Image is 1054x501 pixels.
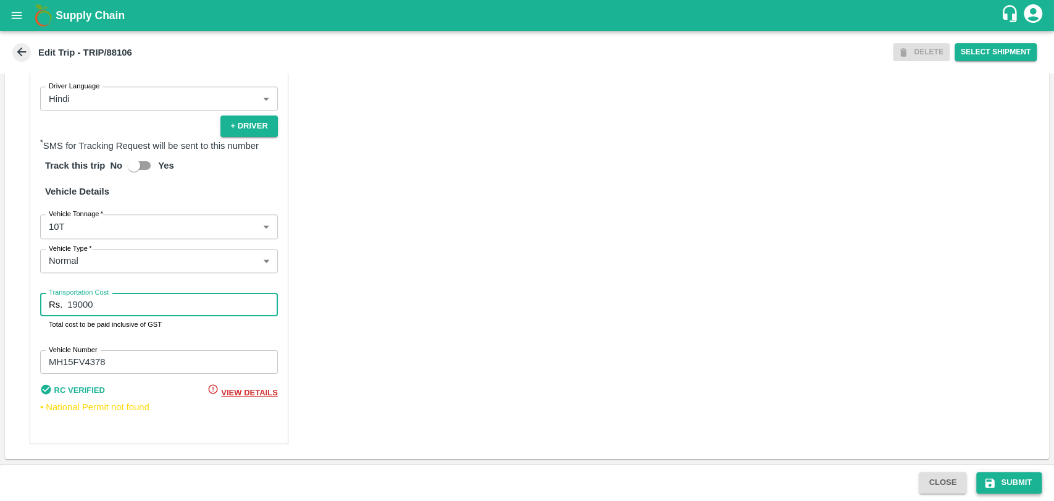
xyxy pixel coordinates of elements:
[49,287,109,297] label: Transportation Cost
[49,254,78,267] p: Normal
[221,388,277,397] span: View Details
[40,400,278,414] p: • National Permit not found
[158,161,174,171] b: Yes
[49,209,103,219] label: Vehicle Tonnage
[1000,4,1022,27] div: customer-support
[110,159,122,172] p: No
[955,43,1037,61] button: Select Shipment
[49,92,70,106] p: Hindi
[40,350,278,374] input: Ex: TS07EX8889
[49,319,269,330] p: Total cost to be paid inclusive of GST
[56,9,125,22] b: Supply Chain
[45,187,109,196] strong: Vehicle Details
[54,385,105,395] b: RC Verified
[56,7,1000,24] a: Supply Chain
[1022,2,1044,28] div: account of current user
[49,220,65,234] p: 10T
[49,243,92,253] label: Vehicle Type
[49,298,62,311] p: Rs.
[40,153,110,179] h6: Track this trip
[919,472,966,494] button: Close
[220,116,277,137] button: + Driver
[976,472,1042,494] button: Submit
[49,345,98,355] label: Vehicle Number
[31,3,56,28] img: logo
[2,1,31,30] button: open drawer
[38,48,132,57] b: Edit Trip - TRIP/88106
[40,137,278,153] p: SMS for Tracking Request will be sent to this number
[49,81,99,91] label: Driver Language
